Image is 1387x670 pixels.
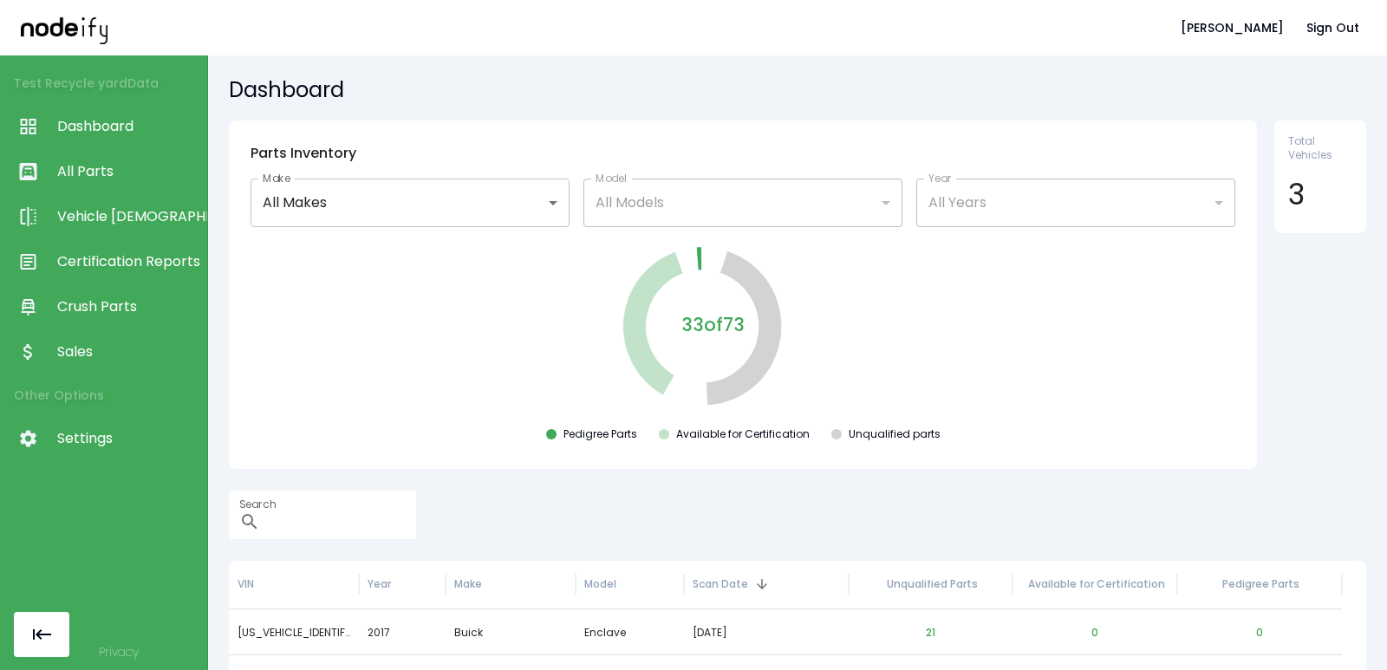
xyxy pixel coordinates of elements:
[446,609,576,654] div: Buick
[693,610,840,654] div: [DATE]
[576,609,684,654] div: Enclave
[1288,176,1352,212] h4: 3
[750,572,774,596] button: Sort
[238,576,254,592] div: VIN
[239,497,276,511] label: Search
[693,576,748,592] div: Scan Date
[229,76,1366,104] h5: Dashboard
[263,171,290,185] label: Make
[1222,576,1299,592] div: Pedigree Parts
[1299,12,1366,44] button: Sign Out
[368,576,391,592] div: Year
[251,179,570,227] div: All Makes
[584,576,616,592] div: Model
[916,179,1235,227] div: All Years
[681,311,745,339] p: 33 of 73
[887,576,978,592] div: Unqualified Parts
[596,171,627,185] label: Model
[928,171,952,185] label: Year
[359,609,446,654] div: 2017
[57,428,199,449] span: Settings
[1288,134,1352,162] span: Total Vehicles
[1078,612,1112,654] button: 0
[1174,12,1291,44] button: [PERSON_NAME]
[912,612,949,654] button: 21
[57,342,199,362] span: Sales
[454,576,482,592] div: Make
[1028,576,1165,592] div: Available for Certification
[57,206,199,227] span: Vehicle [DEMOGRAPHIC_DATA]
[563,427,637,441] div: Pedigree Parts
[57,251,199,272] span: Certification Reports
[57,161,199,182] span: All Parts
[676,427,810,441] div: Available for Certification
[229,609,359,654] div: 5GAKVBKDXHJ343914
[57,116,199,137] span: Dashboard
[57,296,199,317] span: Crush Parts
[21,11,107,43] img: nodeify
[583,179,902,227] div: All Models
[251,142,1235,165] h6: Parts Inventory
[849,427,941,441] div: Unqualified parts
[99,643,139,660] a: Privacy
